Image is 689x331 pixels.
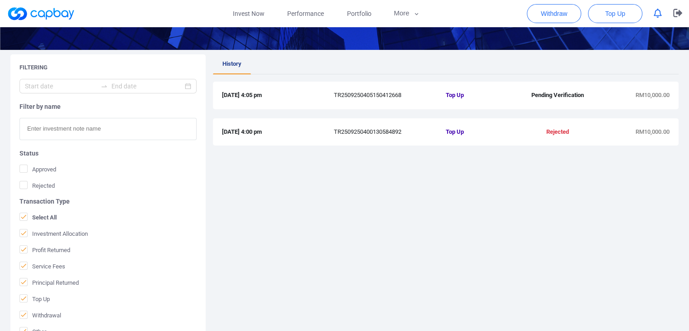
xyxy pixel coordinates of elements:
span: RM10,000.00 [636,128,670,135]
span: Rejected [19,181,55,190]
input: End date [111,81,183,91]
h5: Transaction Type [19,197,197,205]
input: Start date [25,81,97,91]
span: [DATE] 4:00 pm [222,127,334,137]
span: Service Fees [19,262,65,271]
input: Enter investment note name [19,118,197,140]
span: Top Up [19,294,50,303]
span: Principal Returned [19,278,79,287]
span: Rejected [520,127,595,137]
h5: Status [19,149,197,157]
span: RM10,000.00 [636,92,670,98]
span: to [101,83,108,90]
span: [DATE] 4:05 pm [222,91,334,100]
span: Top Up [446,127,520,137]
span: TR2509250405150412668 [334,91,446,100]
button: Withdraw [527,4,581,23]
button: Top Up [588,4,642,23]
span: Performance [287,9,324,19]
span: History [222,60,241,67]
span: Pending Verification [520,91,595,100]
span: Portfolio [347,9,371,19]
span: Withdrawal [19,311,61,320]
span: Top Up [446,91,520,100]
span: Investment Allocation [19,229,88,238]
span: Approved [19,165,56,174]
span: Profit Returned [19,245,70,254]
span: swap-right [101,83,108,90]
span: Top Up [605,9,625,18]
span: TR2509250400130584892 [334,127,446,137]
span: Select All [19,213,57,222]
h5: Filter by name [19,102,197,111]
h5: Filtering [19,63,48,72]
